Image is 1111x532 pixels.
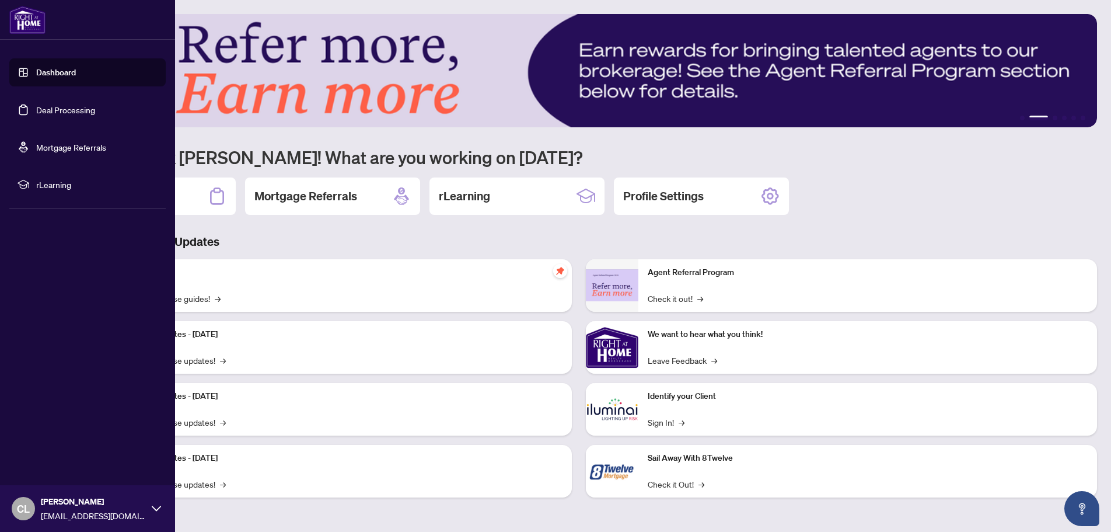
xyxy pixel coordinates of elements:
button: 6 [1081,116,1085,120]
p: Platform Updates - [DATE] [123,452,563,465]
p: Sail Away With 8Twelve [648,452,1088,465]
a: Check it Out!→ [648,478,704,491]
button: 4 [1062,116,1067,120]
p: Self-Help [123,266,563,279]
p: Agent Referral Program [648,266,1088,279]
h2: Mortgage Referrals [254,188,357,204]
button: 5 [1071,116,1076,120]
h2: Profile Settings [623,188,704,204]
button: 3 [1053,116,1057,120]
p: Platform Updates - [DATE] [123,390,563,403]
span: CL [17,500,30,517]
img: Agent Referral Program [586,269,638,301]
img: logo [9,6,46,34]
img: Slide 1 [61,14,1097,127]
span: → [711,354,717,367]
span: → [220,478,226,491]
a: Leave Feedback→ [648,354,717,367]
a: Sign In!→ [648,416,684,429]
button: 1 [1020,116,1025,120]
button: Open asap [1064,491,1099,526]
span: → [220,416,226,429]
h3: Brokerage & Industry Updates [61,234,1097,250]
a: Deal Processing [36,105,95,115]
a: Check it out!→ [648,292,703,305]
span: [PERSON_NAME] [41,495,146,508]
a: Dashboard [36,67,76,78]
img: Identify your Client [586,383,638,436]
h1: Welcome back [PERSON_NAME]! What are you working on [DATE]? [61,146,1097,168]
h2: rLearning [439,188,490,204]
p: Identify your Client [648,390,1088,403]
img: We want to hear what you think! [586,321,638,374]
p: We want to hear what you think! [648,328,1088,341]
span: pushpin [553,264,567,278]
span: → [215,292,221,305]
span: → [679,416,684,429]
span: rLearning [36,178,158,191]
span: → [697,292,703,305]
p: Platform Updates - [DATE] [123,328,563,341]
img: Sail Away With 8Twelve [586,445,638,498]
a: Mortgage Referrals [36,142,106,152]
button: 2 [1029,116,1048,120]
span: → [220,354,226,367]
span: [EMAIL_ADDRESS][DOMAIN_NAME] [41,509,146,522]
span: → [698,478,704,491]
